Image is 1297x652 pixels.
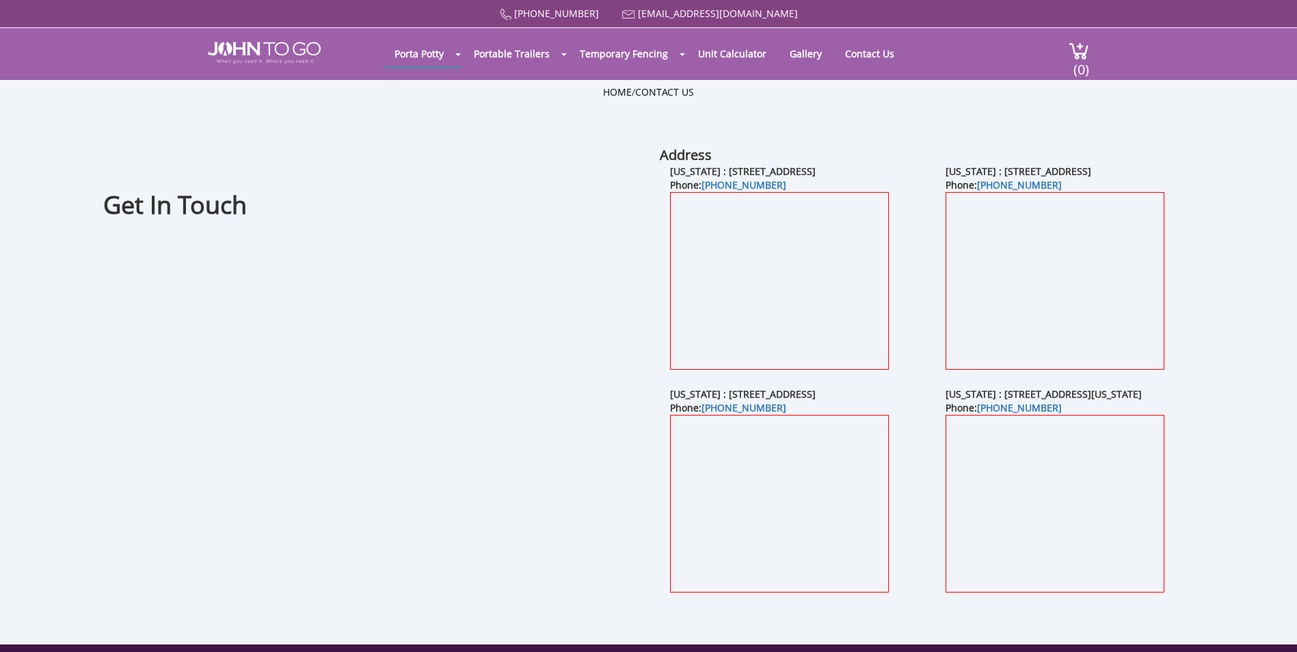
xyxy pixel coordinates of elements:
a: [PHONE_NUMBER] [701,178,786,191]
a: Porta Potty [384,40,454,67]
b: [US_STATE] : [STREET_ADDRESS] [670,165,816,178]
a: [PHONE_NUMBER] [701,401,786,414]
a: Unit Calculator [688,40,777,67]
b: [US_STATE] : [STREET_ADDRESS][US_STATE] [946,388,1142,400]
a: Portable Trailers [464,40,560,67]
img: cart a [1069,42,1089,60]
a: [PHONE_NUMBER] [514,7,599,20]
a: Contact Us [835,40,905,67]
a: [EMAIL_ADDRESS][DOMAIN_NAME] [638,7,798,20]
b: Phone: [670,401,786,414]
a: Temporary Fencing [570,40,678,67]
b: Address [660,146,712,164]
a: Contact Us [635,85,694,98]
b: Phone: [946,178,1062,191]
a: [PHONE_NUMBER] [977,178,1062,191]
b: Phone: [670,178,786,191]
ul: / [603,85,694,99]
b: Phone: [946,401,1062,414]
b: [US_STATE] : [STREET_ADDRESS] [670,388,816,400]
span: (0) [1073,49,1089,79]
h1: Get In Touch [103,189,643,222]
b: [US_STATE] : [STREET_ADDRESS] [946,165,1091,178]
a: Home [603,85,632,98]
a: [PHONE_NUMBER] [977,401,1062,414]
img: Mail [622,10,635,19]
img: JOHN to go [208,42,321,64]
img: Call [500,9,511,21]
button: Live Chat [1242,597,1297,652]
a: Gallery [779,40,832,67]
